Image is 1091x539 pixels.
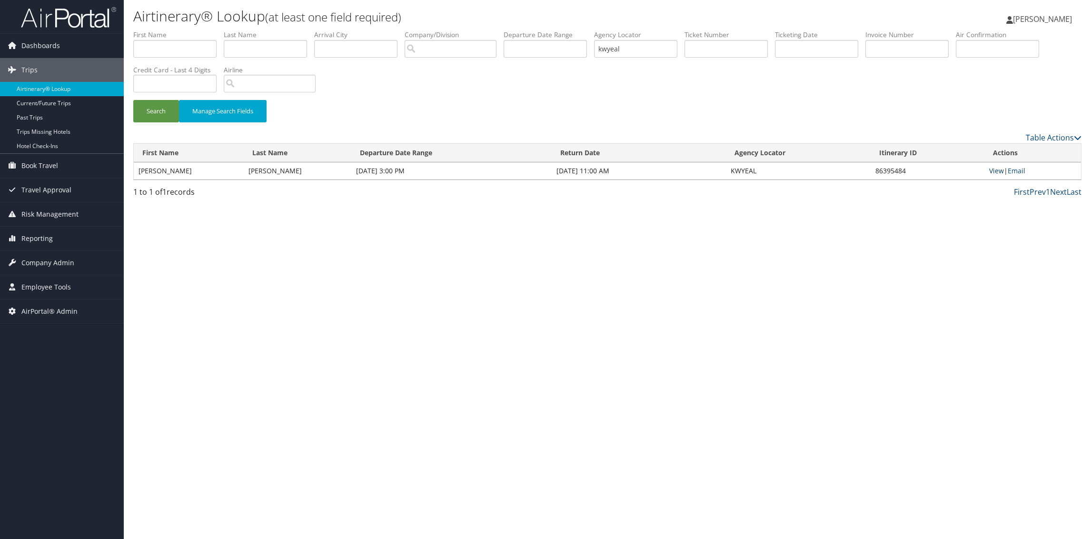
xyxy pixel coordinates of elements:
label: Invoice Number [865,30,956,40]
a: [PERSON_NAME] [1006,5,1081,33]
td: 86395484 [871,162,984,180]
span: Trips [21,58,38,82]
td: | [984,162,1081,180]
span: Company Admin [21,251,74,275]
span: Dashboards [21,34,60,58]
th: Agency Locator: activate to sort column ascending [726,144,871,162]
label: Credit Card - Last 4 Digits [133,65,224,75]
a: Prev [1030,187,1046,197]
a: Email [1008,166,1025,175]
label: Last Name [224,30,314,40]
label: Arrival City [314,30,405,40]
label: Company/Division [405,30,504,40]
img: airportal-logo.png [21,6,116,29]
small: (at least one field required) [265,9,401,25]
a: Last [1067,187,1081,197]
th: First Name: activate to sort column ascending [134,144,244,162]
span: Book Travel [21,154,58,178]
span: Travel Approval [21,178,71,202]
td: [DATE] 3:00 PM [351,162,552,180]
th: Departure Date Range: activate to sort column ascending [351,144,552,162]
span: Risk Management [21,202,79,226]
a: View [989,166,1004,175]
label: Ticket Number [684,30,775,40]
th: Return Date: activate to sort column descending [552,144,726,162]
button: Search [133,100,179,122]
label: Departure Date Range [504,30,594,40]
td: [PERSON_NAME] [134,162,244,180]
th: Itinerary ID: activate to sort column ascending [871,144,984,162]
a: First [1014,187,1030,197]
label: Ticketing Date [775,30,865,40]
a: 1 [1046,187,1050,197]
td: [PERSON_NAME] [244,162,351,180]
div: 1 to 1 of records [133,186,360,202]
span: AirPortal® Admin [21,299,78,323]
a: Next [1050,187,1067,197]
label: First Name [133,30,224,40]
h1: Airtinerary® Lookup [133,6,765,26]
a: Table Actions [1026,132,1081,143]
td: KWYEAL [726,162,871,180]
label: Agency Locator [594,30,684,40]
span: Employee Tools [21,275,71,299]
td: [DATE] 11:00 AM [552,162,726,180]
button: Manage Search Fields [179,100,267,122]
span: Reporting [21,227,53,250]
span: [PERSON_NAME] [1013,14,1072,24]
label: Airline [224,65,323,75]
span: 1 [162,187,167,197]
th: Last Name: activate to sort column ascending [244,144,351,162]
th: Actions [984,144,1081,162]
label: Air Confirmation [956,30,1046,40]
